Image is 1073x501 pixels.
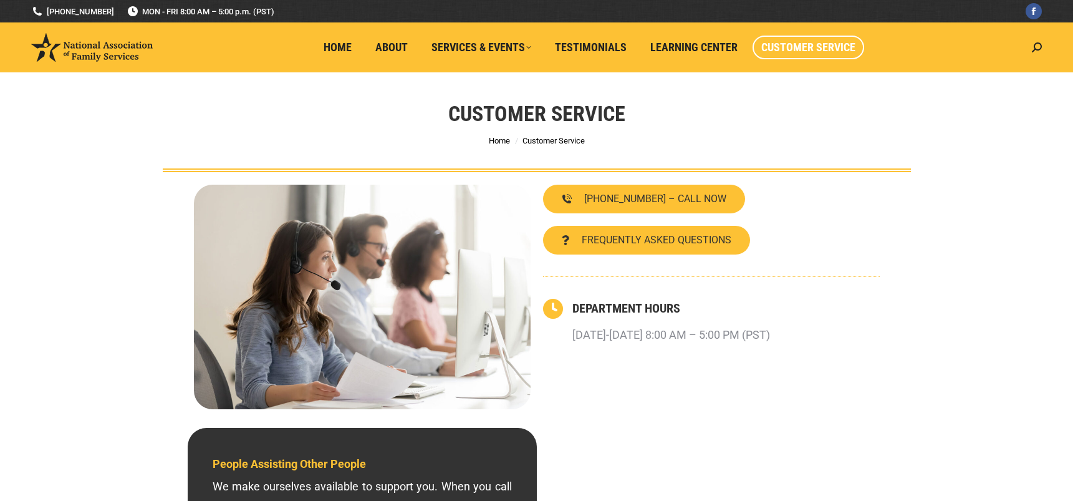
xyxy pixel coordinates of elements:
[31,33,153,62] img: National Association of Family Services
[194,185,531,409] img: Contact National Association of Family Services
[448,100,625,127] h1: Customer Service
[753,36,864,59] a: Customer Service
[213,457,366,470] span: People Assisting Other People
[489,136,510,145] a: Home
[546,36,635,59] a: Testimonials
[572,301,680,316] a: DEPARTMENT HOURS
[31,6,114,17] a: [PHONE_NUMBER]
[761,41,855,54] span: Customer Service
[315,36,360,59] a: Home
[522,136,585,145] span: Customer Service
[324,41,352,54] span: Home
[431,41,531,54] span: Services & Events
[367,36,416,59] a: About
[375,41,408,54] span: About
[555,41,627,54] span: Testimonials
[127,6,274,17] span: MON - FRI 8:00 AM – 5:00 p.m. (PST)
[1026,3,1042,19] a: Facebook page opens in new window
[584,194,726,204] span: [PHONE_NUMBER] – CALL NOW
[572,324,770,346] p: [DATE]-[DATE] 8:00 AM – 5:00 PM (PST)
[642,36,746,59] a: Learning Center
[582,235,731,245] span: FREQUENTLY ASKED QUESTIONS
[543,226,750,255] a: FREQUENTLY ASKED QUESTIONS
[650,41,738,54] span: Learning Center
[543,185,745,213] a: [PHONE_NUMBER] – CALL NOW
